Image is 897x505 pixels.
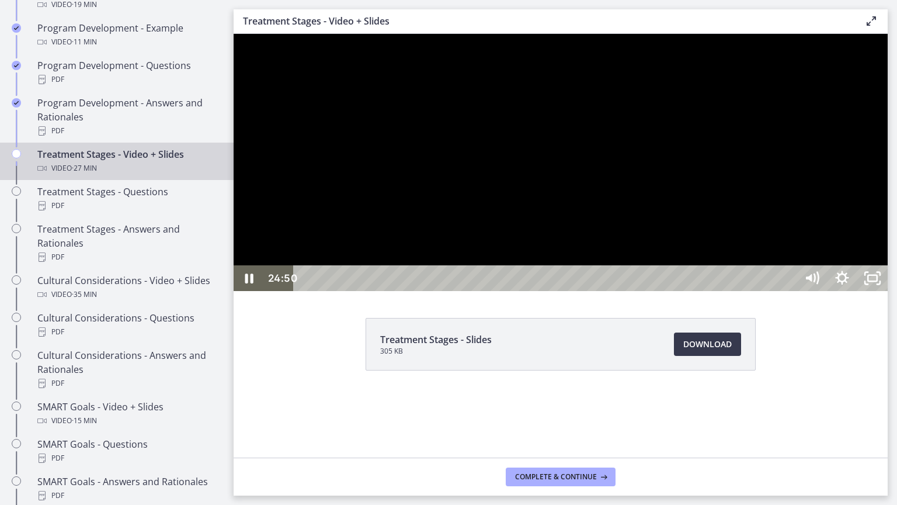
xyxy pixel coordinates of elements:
span: · 35 min [72,288,97,302]
div: Treatment Stages - Answers and Rationales [37,222,220,264]
span: Complete & continue [515,472,597,482]
div: Cultural Considerations - Answers and Rationales [37,348,220,390]
div: Cultural Considerations - Questions [37,311,220,339]
div: PDF [37,451,220,465]
button: Mute [563,231,593,257]
i: Completed [12,61,21,70]
div: Video [37,35,220,49]
span: · 15 min [72,414,97,428]
div: Cultural Considerations - Video + Slides [37,274,220,302]
div: PDF [37,325,220,339]
span: · 11 min [72,35,97,49]
div: Video [37,161,220,175]
div: Program Development - Example [37,21,220,49]
div: PDF [37,199,220,213]
button: Unfullscreen [624,231,654,257]
div: Video [37,288,220,302]
span: · 27 min [72,161,97,175]
div: PDF [37,124,220,138]
span: 305 KB [380,347,492,356]
div: PDF [37,72,220,87]
div: SMART Goals - Answers and Rationales [37,475,220,503]
div: PDF [37,376,220,390]
iframe: Video Lesson [234,34,888,291]
div: SMART Goals - Questions [37,437,220,465]
div: Program Development - Answers and Rationales [37,96,220,138]
button: Show settings menu [593,231,624,257]
div: Treatment Stages - Questions [37,185,220,213]
div: SMART Goals - Video + Slides [37,400,220,428]
div: Program Development - Questions [37,58,220,87]
div: Treatment Stages - Video + Slides [37,147,220,175]
div: PDF [37,489,220,503]
a: Download [674,333,741,356]
h3: Treatment Stages - Video + Slides [243,14,846,28]
span: Download [683,337,732,351]
i: Completed [12,23,21,33]
div: Video [37,414,220,428]
span: Treatment Stages - Slides [380,333,492,347]
button: Complete & continue [506,468,616,486]
div: PDF [37,250,220,264]
i: Completed [12,98,21,108]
